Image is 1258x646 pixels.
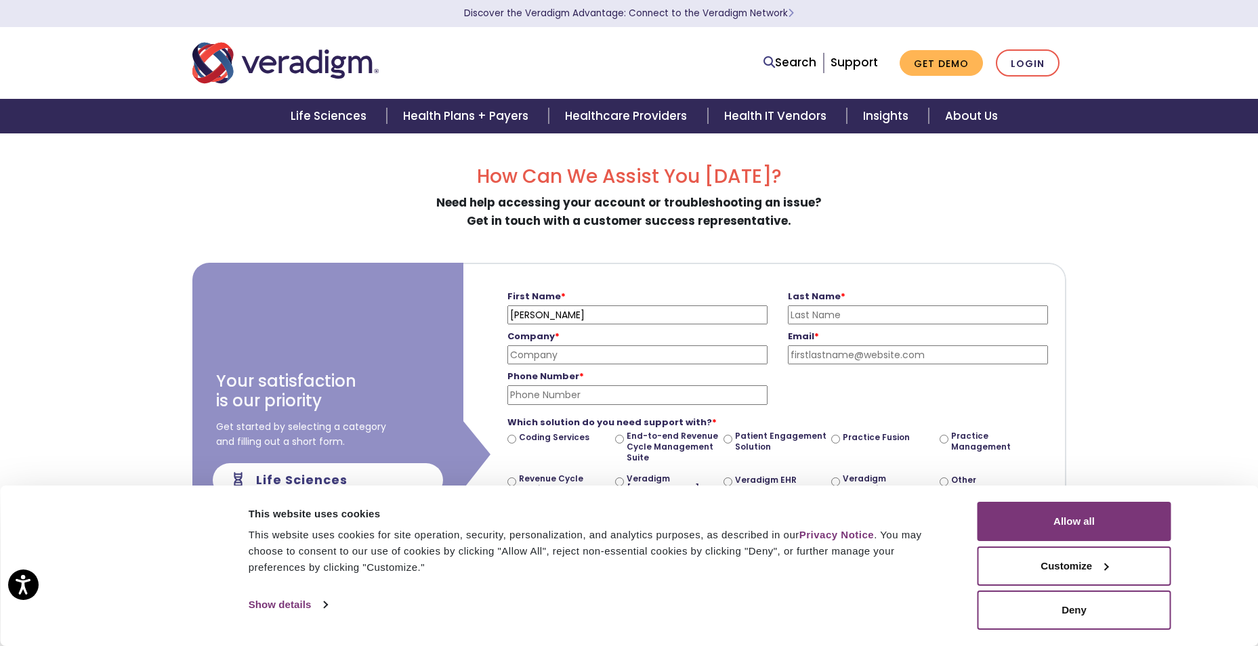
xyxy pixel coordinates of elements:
a: About Us [929,99,1014,133]
h3: Your satisfaction is our priority [216,372,356,411]
label: Revenue Cycle Services [519,473,610,494]
a: Privacy Notice [799,529,874,540]
a: Support [831,54,878,70]
h2: How Can We Assist You [DATE]? [192,165,1066,188]
strong: Last Name [788,290,845,303]
a: Life Sciences [274,99,387,133]
a: Health Plans + Payers [387,99,549,133]
a: Search [763,53,816,72]
img: Veradigm logo [192,41,379,85]
input: Phone Number [507,385,768,404]
label: Coding Services [519,432,589,443]
label: Patient Engagement Solution [735,431,826,452]
label: Practice Management [951,431,1043,452]
input: Last Name [788,305,1048,324]
input: firstlastname@website.com [788,345,1048,364]
a: Health IT Vendors [708,99,847,133]
strong: Phone Number [507,370,584,383]
span: Learn More [788,7,794,20]
strong: Need help accessing your account or troubleshooting an issue? Get in touch with a customer succes... [436,194,822,229]
a: Login [996,49,1060,77]
input: Company [507,345,768,364]
span: Get started by selecting a category and filling out a short form. [216,419,386,450]
input: First Name [507,305,768,324]
div: This website uses cookies [249,506,947,522]
label: Other [951,475,976,486]
a: Get Demo [900,50,983,77]
label: Practice Fusion [843,432,910,443]
label: Veradigm EHR [735,475,797,486]
a: Discover the Veradigm Advantage: Connect to the Veradigm NetworkLearn More [464,7,794,20]
strong: Company [507,330,560,343]
div: This website uses cookies for site operation, security, personalization, and analytics purposes, ... [249,527,947,576]
a: Healthcare Providers [549,99,707,133]
a: Show details [249,595,327,615]
button: Deny [978,590,1171,630]
strong: Which solution do you need support with? [507,416,717,429]
strong: First Name [507,290,566,303]
a: Insights [847,99,929,133]
label: Veradigm ePrescribe [843,473,934,494]
label: End-to-end Revenue Cycle Management Suite [627,431,718,462]
iframe: Drift Chat Widget [988,183,1242,630]
strong: Email [788,330,819,343]
label: Veradigm [PERSON_NAME] [627,473,718,494]
button: Allow all [978,502,1171,541]
button: Customize [978,546,1171,586]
